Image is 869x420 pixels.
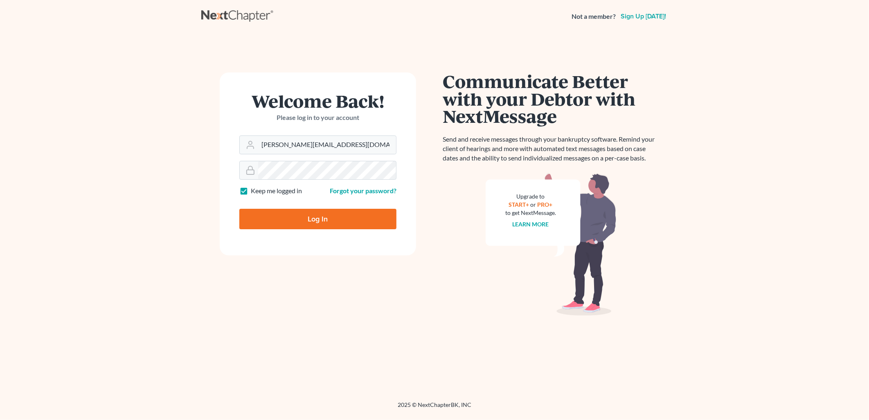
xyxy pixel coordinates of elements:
[619,13,668,20] a: Sign up [DATE]!
[239,209,396,229] input: Log In
[572,12,616,21] strong: Not a member?
[505,209,556,217] div: to get NextMessage.
[443,72,660,125] h1: Communicate Better with your Debtor with NextMessage
[443,135,660,163] p: Send and receive messages through your bankruptcy software. Remind your client of hearings and mo...
[538,201,553,208] a: PRO+
[201,401,668,415] div: 2025 © NextChapterBK, INC
[531,201,536,208] span: or
[513,221,549,228] a: Learn more
[251,186,302,196] label: Keep me logged in
[258,136,396,154] input: Email Address
[330,187,396,194] a: Forgot your password?
[486,173,617,316] img: nextmessage_bg-59042aed3d76b12b5cd301f8e5b87938c9018125f34e5fa2b7a6b67550977c72.svg
[509,201,529,208] a: START+
[239,92,396,110] h1: Welcome Back!
[505,192,556,201] div: Upgrade to
[239,113,396,122] p: Please log in to your account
